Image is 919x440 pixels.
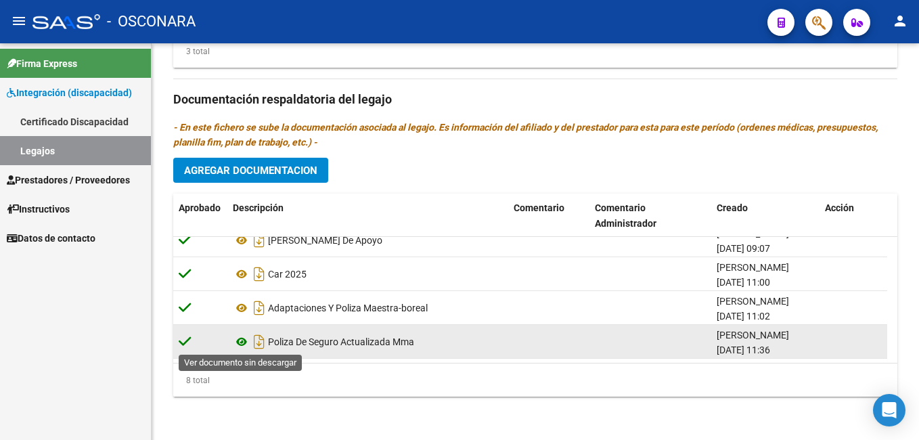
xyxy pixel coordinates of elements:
span: [PERSON_NAME] [717,262,789,273]
mat-icon: person [892,13,908,29]
span: Prestadores / Proveedores [7,173,130,188]
i: Descargar documento [250,297,268,319]
mat-icon: menu [11,13,27,29]
div: Car 2025 [233,263,503,285]
i: Descargar documento [250,263,268,285]
div: Open Intercom Messenger [873,394,905,426]
span: Aprobado [179,202,221,213]
i: - En este fichero se sube la documentación asociada al legajo. Es información del afiliado y del ... [173,122,878,148]
datatable-header-cell: Comentario Administrador [589,194,711,238]
span: [PERSON_NAME] [717,330,789,340]
span: Comentario Administrador [595,202,656,229]
span: - OSCONARA [107,7,196,37]
i: Descargar documento [250,331,268,353]
datatable-header-cell: Aprobado [173,194,227,238]
h3: Documentación respaldatoria del legajo [173,90,897,109]
span: Integración (discapacidad) [7,85,132,100]
span: Creado [717,202,748,213]
span: Acción [825,202,854,213]
span: Descripción [233,202,284,213]
div: [PERSON_NAME] De Apoyo [233,229,503,251]
datatable-header-cell: Acción [820,194,887,238]
span: [PERSON_NAME] [717,228,789,239]
span: [DATE] 11:36 [717,345,770,355]
span: [DATE] 09:07 [717,243,770,254]
span: [DATE] 11:02 [717,311,770,322]
datatable-header-cell: Creado [711,194,820,238]
button: Agregar Documentacion [173,158,328,183]
span: Datos de contacto [7,231,95,246]
datatable-header-cell: Comentario [508,194,589,238]
span: Comentario [514,202,564,213]
div: 3 total [173,44,210,59]
span: Firma Express [7,56,77,71]
datatable-header-cell: Descripción [227,194,508,238]
span: [DATE] 11:00 [717,277,770,288]
span: Instructivos [7,202,70,217]
div: Poliza De Seguro Actualizada Mma [233,331,503,353]
div: 8 total [173,373,210,388]
span: Agregar Documentacion [184,164,317,177]
span: [PERSON_NAME] [717,296,789,307]
div: Adaptaciones Y Poliza Maestra-boreal [233,297,503,319]
i: Descargar documento [250,229,268,251]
